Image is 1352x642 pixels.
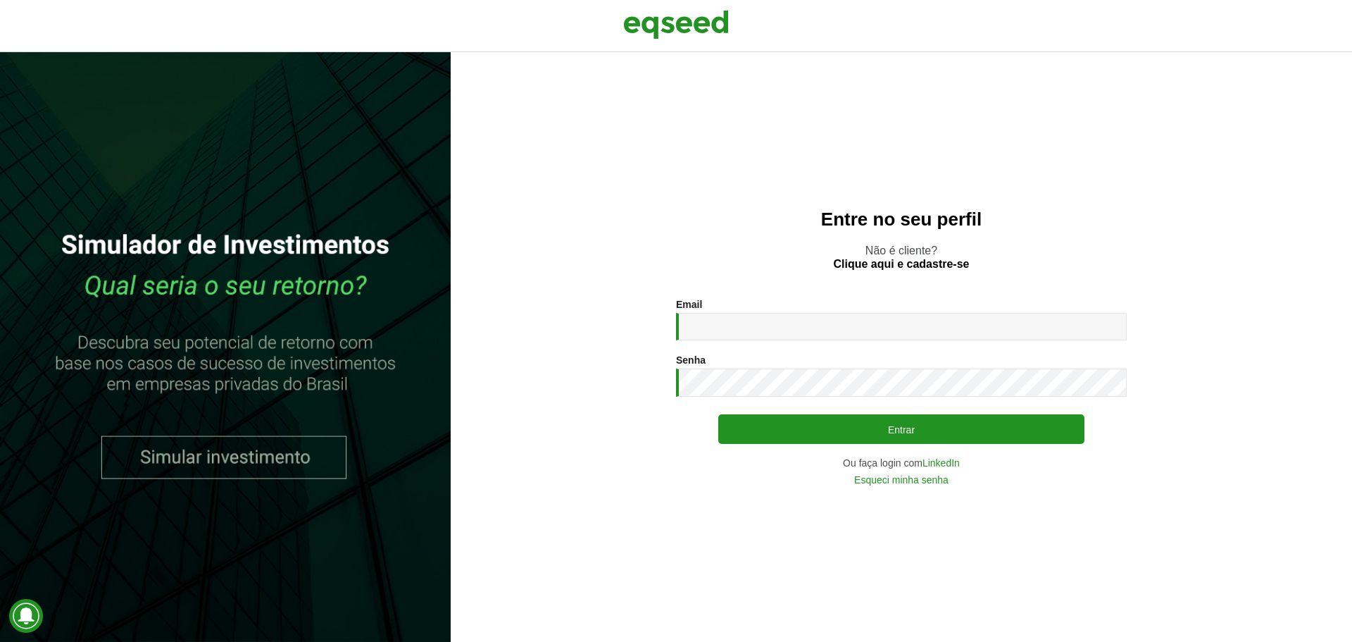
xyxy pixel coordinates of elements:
button: Entrar [718,414,1084,444]
a: LinkedIn [922,458,960,468]
div: Ou faça login com [676,458,1127,468]
img: EqSeed Logo [623,7,729,42]
p: Não é cliente? [479,244,1324,271]
label: Senha [676,355,706,365]
a: Esqueci minha senha [854,475,949,485]
a: Clique aqui e cadastre-se [834,259,970,270]
label: Email [676,300,702,309]
h2: Entre no seu perfil [479,209,1324,230]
